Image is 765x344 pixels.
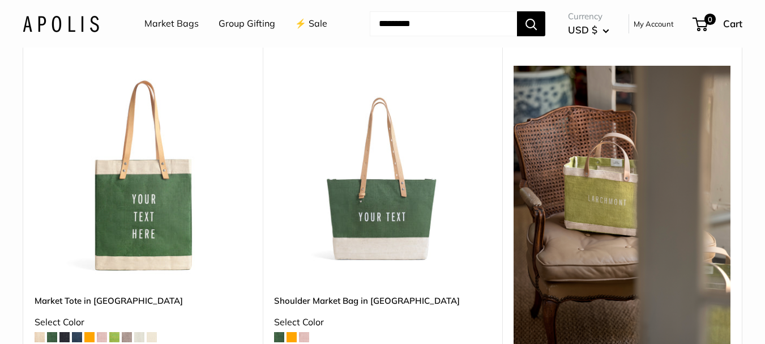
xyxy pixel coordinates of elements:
a: Group Gifting [219,15,275,32]
a: 0 Cart [694,15,742,33]
img: Shoulder Market Bag in Field Green [274,66,491,283]
a: Market Bags [144,15,199,32]
img: Apolis [23,15,99,32]
span: USD $ [568,24,597,36]
div: Select Color [274,314,491,331]
img: description_Make it yours with custom printed text. [35,66,251,283]
button: Search [517,11,545,36]
input: Search... [370,11,517,36]
a: ⚡️ Sale [295,15,327,32]
button: USD $ [568,21,609,39]
span: Cart [723,18,742,29]
span: Currency [568,9,609,24]
a: description_Make it yours with custom printed text.description_Spacious inner area with room for ... [35,66,251,283]
a: Shoulder Market Bag in [GEOGRAPHIC_DATA] [274,294,491,307]
a: Shoulder Market Bag in Field GreenShoulder Market Bag in Field Green [274,66,491,283]
a: My Account [634,17,674,31]
div: Select Color [35,314,251,331]
a: Market Tote in [GEOGRAPHIC_DATA] [35,294,251,307]
span: 0 [704,14,716,25]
